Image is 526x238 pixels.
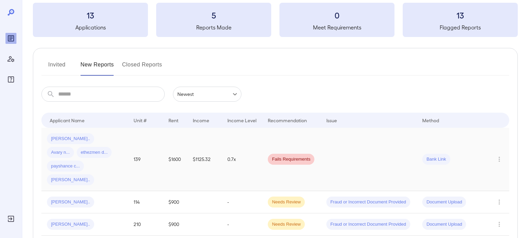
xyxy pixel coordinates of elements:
div: FAQ [5,74,16,85]
div: Unit # [134,116,147,124]
span: Fails Requirements [268,156,314,163]
h3: 13 [33,10,148,21]
summary: 13Applications5Reports Made0Meet Requirements13Flagged Reports [33,3,518,37]
span: Fraud or Incorrect Document Provided [326,221,410,228]
span: Document Upload [422,221,466,228]
td: - [222,213,263,236]
button: Invited [41,59,72,76]
span: [PERSON_NAME].. [47,221,94,228]
div: Method [422,116,439,124]
span: ethezmen d... [77,149,112,156]
span: Needs Review [268,199,305,205]
td: 139 [128,128,163,191]
td: $900 [163,213,187,236]
span: Needs Review [268,221,305,228]
h3: 13 [403,10,518,21]
div: Recommendation [268,116,307,124]
div: Income Level [227,116,256,124]
button: Row Actions [494,219,505,230]
span: Avary n... [47,149,74,156]
button: Row Actions [494,154,505,165]
button: Row Actions [494,197,505,208]
span: payshance c... [47,163,84,170]
div: Applicant Name [50,116,85,124]
h3: 0 [279,10,394,21]
td: 210 [128,213,163,236]
div: Manage Users [5,53,16,64]
div: Log Out [5,213,16,224]
span: [PERSON_NAME].. [47,136,94,142]
td: 0.7x [222,128,263,191]
span: [PERSON_NAME].. [47,177,94,183]
td: - [222,191,263,213]
td: $1600 [163,128,187,191]
div: Newest [173,87,241,102]
span: Bank Link [422,156,450,163]
div: Income [193,116,209,124]
h5: Reports Made [156,23,271,32]
td: $900 [163,191,187,213]
h5: Meet Requirements [279,23,394,32]
span: Fraud or Incorrect Document Provided [326,199,410,205]
button: New Reports [80,59,114,76]
h5: Flagged Reports [403,23,518,32]
div: Issue [326,116,337,124]
h3: 5 [156,10,271,21]
button: Closed Reports [122,59,162,76]
span: Document Upload [422,199,466,205]
td: $1125.32 [187,128,222,191]
h5: Applications [33,23,148,32]
div: Rent [168,116,179,124]
span: [PERSON_NAME].. [47,199,94,205]
td: 114 [128,191,163,213]
div: Reports [5,33,16,44]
